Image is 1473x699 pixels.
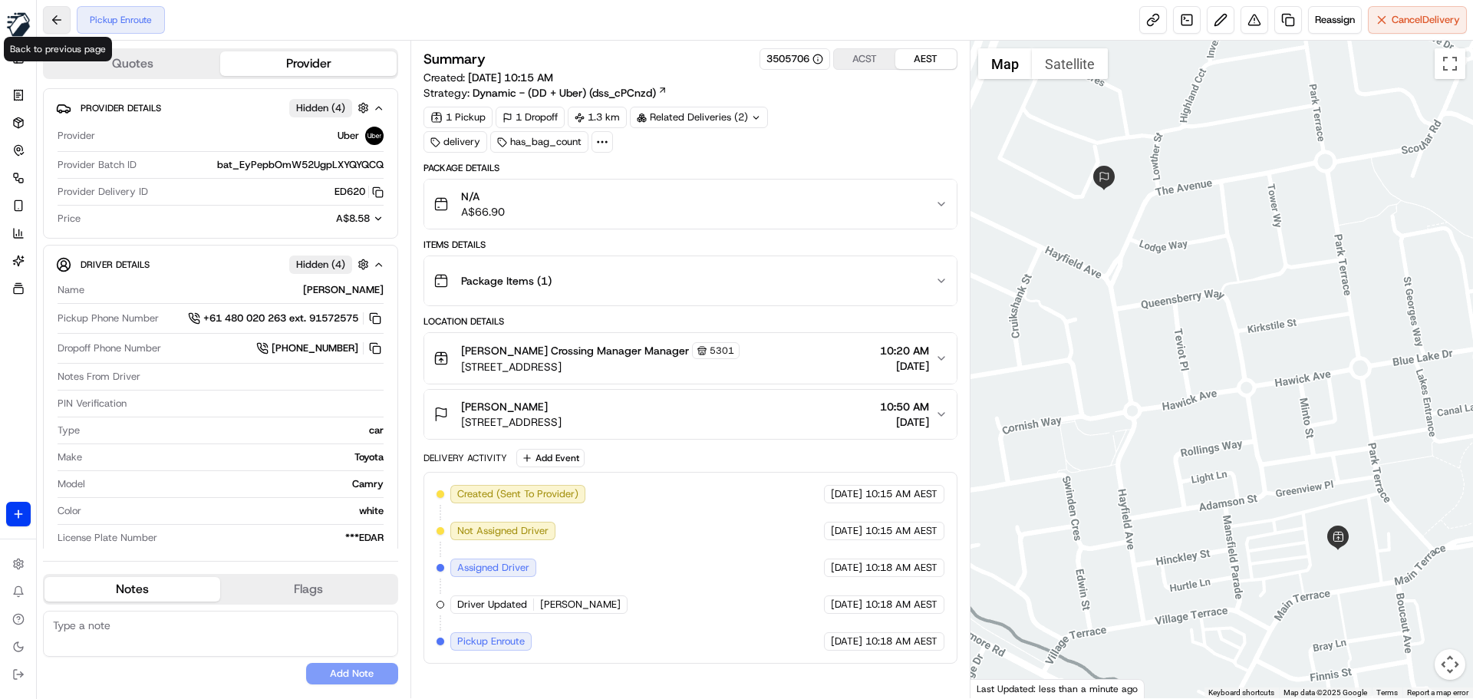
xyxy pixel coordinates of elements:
[424,180,957,229] button: N/AA$66.90
[461,273,552,289] span: Package Items ( 1 )
[81,259,150,271] span: Driver Details
[56,95,385,120] button: Provider DetailsHidden (4)
[831,487,862,501] span: [DATE]
[880,399,929,414] span: 10:50 AM
[457,524,549,538] span: Not Assigned Driver
[630,107,768,128] div: Related Deliveries (2)
[188,310,384,327] a: +61 480 020 263 ext. 91572575
[296,101,345,115] span: Hidden ( 4 )
[1032,48,1108,79] button: Show satellite imagery
[423,452,507,464] div: Delivery Activity
[461,359,740,374] span: [STREET_ADDRESS]
[710,345,734,357] span: 5301
[865,561,938,575] span: 10:18 AM AEST
[334,185,384,199] button: ED620
[468,71,553,84] span: [DATE] 10:15 AM
[1376,688,1398,697] a: Terms (opens in new tab)
[88,450,384,464] div: Toyota
[1208,687,1274,698] button: Keyboard shortcuts
[457,598,527,612] span: Driver Updated
[974,678,1025,698] img: Google
[56,252,385,277] button: Driver DetailsHidden (4)
[496,107,565,128] div: 1 Dropoff
[58,450,82,464] span: Make
[1284,688,1367,697] span: Map data ©2025 Google
[58,370,140,384] span: Notes From Driver
[296,258,345,272] span: Hidden ( 4 )
[473,85,667,101] a: Dynamic - (DD + Uber) (dss_cPCnzd)
[338,129,359,143] span: Uber
[865,635,938,648] span: 10:18 AM AEST
[6,12,31,37] img: MILKRUN
[256,340,384,357] button: [PHONE_NUMBER]
[44,577,220,602] button: Notes
[880,343,929,358] span: 10:20 AM
[834,49,895,69] button: ACST
[249,212,384,226] button: A$8.58
[461,414,562,430] span: [STREET_ADDRESS]
[336,212,370,225] span: A$8.58
[424,333,957,384] button: [PERSON_NAME] Crossing Manager Manager5301[STREET_ADDRESS]10:20 AM[DATE]
[1435,649,1465,680] button: Map camera controls
[424,390,957,439] button: [PERSON_NAME][STREET_ADDRESS]10:50 AM[DATE]
[220,51,396,76] button: Provider
[461,189,505,204] span: N/A
[58,185,148,199] span: Provider Delivery ID
[289,98,373,117] button: Hidden (4)
[831,635,862,648] span: [DATE]
[87,504,384,518] div: white
[831,598,862,612] span: [DATE]
[831,561,862,575] span: [DATE]
[865,524,938,538] span: 10:15 AM AEST
[365,127,384,145] img: uber-new-logo.jpeg
[423,239,957,251] div: Items Details
[457,487,578,501] span: Created (Sent To Provider)
[423,131,487,153] div: delivery
[86,424,384,437] div: car
[58,397,127,410] span: PIN Verification
[1315,13,1355,27] span: Reassign
[203,312,358,325] span: +61 480 020 263 ext. 91572575
[1435,48,1465,79] button: Toggle fullscreen view
[81,102,161,114] span: Provider Details
[58,531,157,545] span: License Plate Number
[423,107,493,128] div: 1 Pickup
[423,315,957,328] div: Location Details
[970,679,1145,698] div: Last Updated: less than a minute ago
[58,312,159,325] span: Pickup Phone Number
[473,85,656,101] span: Dynamic - (DD + Uber) (dss_cPCnzd)
[974,678,1025,698] a: Open this area in Google Maps (opens a new window)
[44,51,220,76] button: Quotes
[423,162,957,174] div: Package Details
[424,256,957,305] button: Package Items (1)
[880,414,929,430] span: [DATE]
[831,524,862,538] span: [DATE]
[6,6,31,43] button: MILKRUN
[217,158,384,172] span: bat_EyPepbOmW52UgpLXYQYQCQ
[91,283,384,297] div: [PERSON_NAME]
[220,577,396,602] button: Flags
[1392,13,1460,27] span: Cancel Delivery
[461,204,505,219] span: A$66.90
[461,399,548,414] span: [PERSON_NAME]
[490,131,588,153] div: has_bag_count
[4,37,112,61] div: Back to previous page
[461,343,689,358] span: [PERSON_NAME] Crossing Manager Manager
[58,212,81,226] span: Price
[865,598,938,612] span: 10:18 AM AEST
[58,477,85,491] span: Model
[423,70,553,85] span: Created:
[1368,6,1467,34] button: CancelDelivery
[1308,6,1362,34] button: Reassign
[289,255,373,274] button: Hidden (4)
[457,635,525,648] span: Pickup Enroute
[58,283,84,297] span: Name
[58,129,95,143] span: Provider
[423,85,667,101] div: Strategy:
[880,358,929,374] span: [DATE]
[568,107,627,128] div: 1.3 km
[91,477,384,491] div: Camry
[766,52,823,66] button: 3505706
